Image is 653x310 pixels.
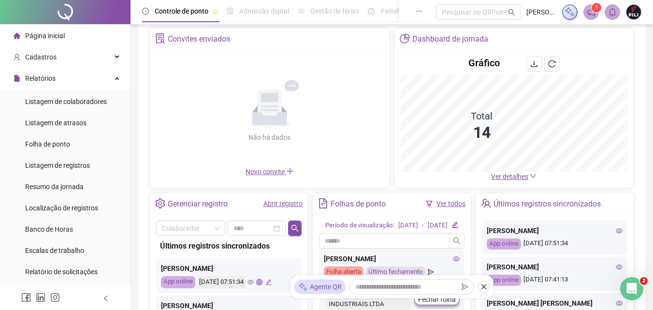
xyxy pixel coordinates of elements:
button: Fechar folha [414,294,460,305]
span: edit [265,279,272,285]
span: clock-circle [142,8,149,15]
span: Cadastros [25,53,57,61]
span: search [453,237,461,245]
h4: Gráfico [468,56,500,70]
a: Ver todos [436,200,465,207]
span: Resumo da jornada [25,183,84,191]
span: file [14,75,20,82]
span: Admissão digital [239,7,289,15]
span: pushpin [212,9,218,15]
span: facebook [21,293,31,302]
span: home [14,32,20,39]
div: - [422,221,424,231]
img: sparkle-icon.fc2bf0ac1784a2077858766a79e2daf3.svg [298,282,308,292]
div: [DATE] 07:41:13 [487,275,623,286]
span: Ver detalhes [491,173,528,180]
span: Novo convite [246,168,294,176]
iframe: Intercom live chat [620,277,643,300]
div: Últimos registros sincronizados [493,196,601,212]
div: [PERSON_NAME] [324,253,460,264]
span: search [508,9,515,16]
span: bell [608,8,617,16]
span: close [480,283,487,290]
span: Painel do DP [380,7,418,15]
div: [PERSON_NAME] [161,263,297,274]
div: App online [161,276,195,288]
div: [DATE] [398,221,418,231]
span: edit [451,221,458,228]
span: Controle de ponto [155,7,208,15]
div: App online [487,238,521,250]
img: 57922 [626,5,641,19]
span: setting [155,198,165,208]
span: Localização de registros [25,204,98,212]
span: eye [616,227,623,234]
img: sparkle-icon.fc2bf0ac1784a2077858766a79e2daf3.svg [565,7,575,17]
span: send [462,283,468,290]
a: Ver detalhes down [491,173,537,180]
span: Relatórios [25,74,56,82]
div: [DATE] 07:51:34 [487,238,623,250]
span: Listagem de colaboradores [25,98,107,105]
span: [PERSON_NAME] [526,7,556,17]
div: Folhas de ponto [331,196,386,212]
span: Gestão de férias [310,7,359,15]
span: Listagem de atrasos [25,119,87,127]
div: [DATE] [428,221,448,231]
span: file-text [318,198,328,208]
div: [DATE] 07:51:34 [198,276,245,288]
span: Página inicial [25,32,65,40]
div: Não há dados [225,132,314,143]
div: Período de visualização: [325,221,394,231]
div: App online [487,275,521,286]
a: Abrir registro [263,200,303,207]
span: user-add [14,54,20,60]
span: sun [298,8,305,15]
span: file-done [227,8,233,15]
span: Listagem de registros [25,162,90,169]
span: dashboard [368,8,375,15]
span: 1 [595,4,598,11]
div: Folha aberta [324,266,363,278]
span: notification [587,8,595,16]
span: solution [155,33,165,44]
sup: 1 [592,3,601,13]
span: search [291,224,299,232]
span: Banco de Horas [25,225,73,233]
span: instagram [50,293,60,302]
div: Últimos registros sincronizados [160,240,298,252]
span: Fechar folha [418,294,456,305]
span: plus [286,167,294,175]
div: [PERSON_NAME] [PERSON_NAME] [487,298,623,309]
div: Convites enviados [168,31,230,47]
span: Escalas de trabalho [25,247,84,254]
span: down [530,173,537,179]
span: send [428,266,434,278]
div: Gerenciar registro [168,196,228,212]
span: filter [426,200,433,207]
span: 2 [640,277,648,285]
span: eye [616,264,623,270]
span: download [530,60,538,68]
div: Último fechamento [366,266,425,278]
span: Folha de ponto [25,140,70,148]
span: linkedin [36,293,45,302]
div: Agente QR [294,280,346,294]
span: Relatório de solicitações [25,268,98,276]
span: reload [548,60,556,68]
div: [PERSON_NAME] [487,225,623,236]
div: [PERSON_NAME] [487,262,623,272]
span: global [256,279,262,285]
div: M.B. PILI EQUIPAMENTOS INDUSTRIAIS LTDA [326,289,410,310]
span: team [481,198,491,208]
div: Dashboard de jornada [412,31,488,47]
span: pie-chart [400,33,410,44]
span: ellipsis [416,8,422,15]
span: left [102,295,109,302]
span: eye [453,255,460,262]
span: eye [616,300,623,307]
span: eye [247,279,254,285]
